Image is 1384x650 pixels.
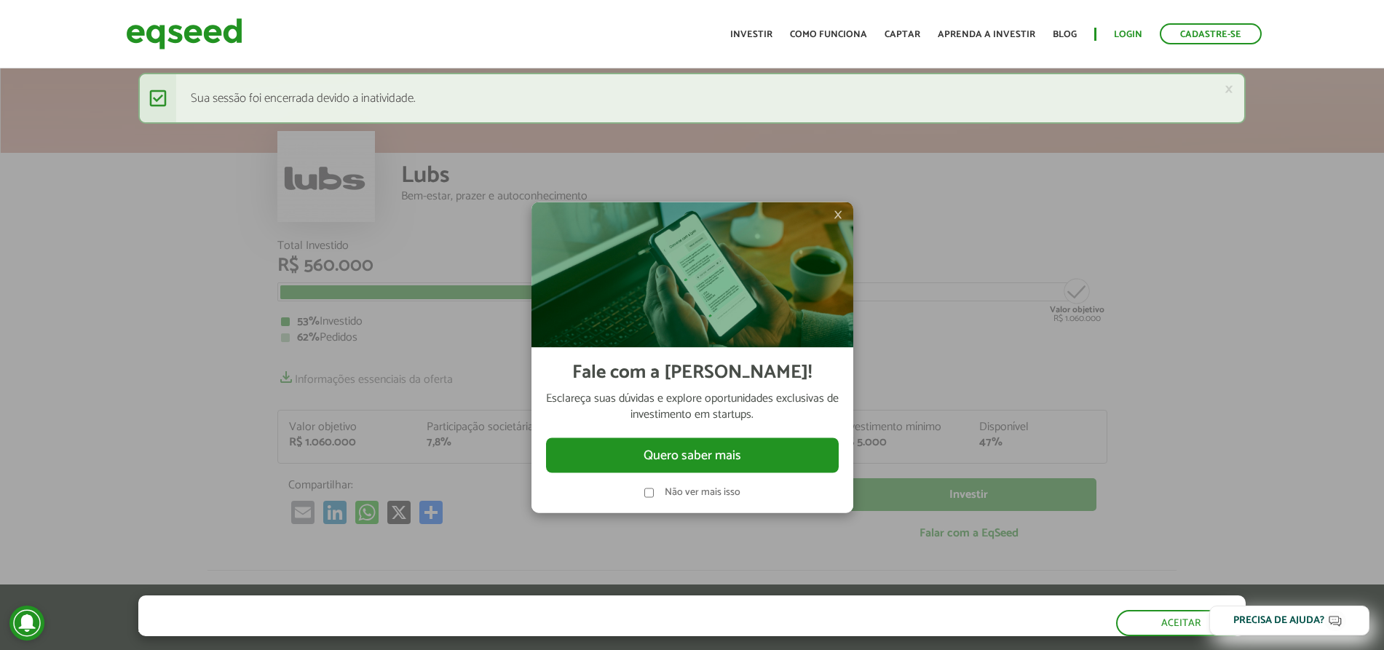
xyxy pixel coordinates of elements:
[126,15,242,53] img: EqSeed
[885,30,920,39] a: Captar
[546,391,839,424] p: Esclareça suas dúvidas e explore oportunidades exclusivas de investimento em startups.
[331,623,499,635] a: política de privacidade e de cookies
[572,362,812,384] h2: Fale com a [PERSON_NAME]!
[1053,30,1077,39] a: Blog
[665,488,740,498] label: Não ver mais isso
[790,30,867,39] a: Como funciona
[138,73,1246,124] div: Sua sessão foi encerrada devido a inatividade.
[1225,82,1233,97] a: ×
[938,30,1035,39] a: Aprenda a investir
[531,202,853,348] img: Imagem celular
[1116,610,1246,636] button: Aceitar
[834,206,842,223] span: ×
[1114,30,1142,39] a: Login
[546,437,839,472] button: Quero saber mais
[730,30,772,39] a: Investir
[1160,23,1262,44] a: Cadastre-se
[138,622,665,635] p: Ao clicar em "aceitar", você aceita nossa .
[138,595,665,618] h5: O site da EqSeed utiliza cookies para melhorar sua navegação.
